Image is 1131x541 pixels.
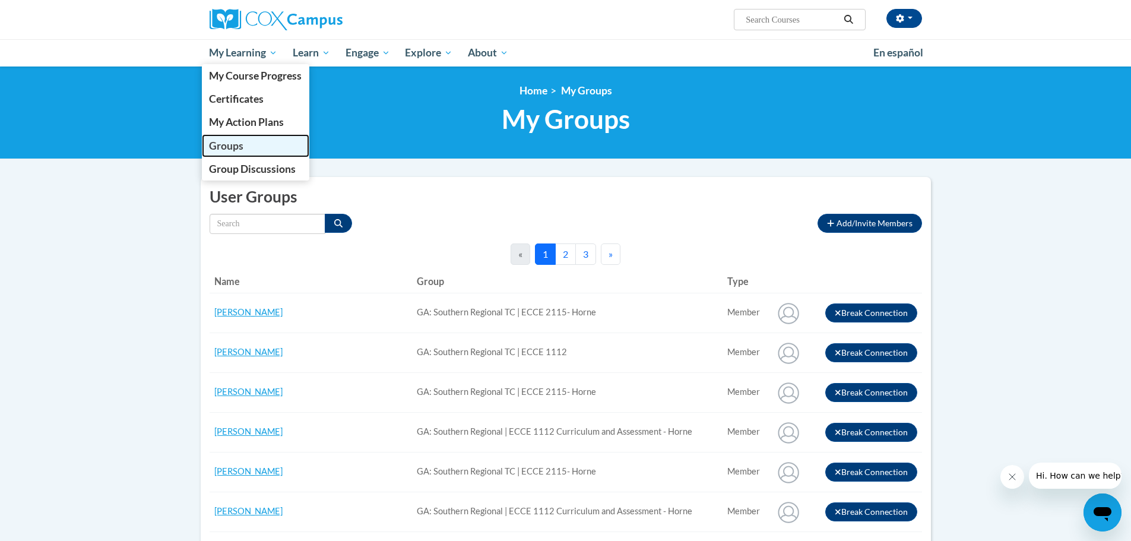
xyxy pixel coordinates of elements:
span: En español [873,46,923,59]
td: Connected user for connection: GA: Southern Regional TC | ECCE 1112 [723,333,768,372]
td: Connected user for connection: GA: Southern Regional TC | ECCE 2115- Horne [723,452,768,492]
iframe: Button to launch messaging window [1084,493,1122,531]
td: GA: Southern Regional TC | ECCE 2115- Horne [412,372,723,412]
th: Type [723,270,768,293]
span: Hi. How can we help? [7,8,96,18]
td: GA: Southern Regional TC | ECCE 2115- Horne [412,293,723,333]
div: Main menu [192,39,940,67]
td: Connected user for connection: GA: Southern Regional | ECCE 1112 Curriculum and Assessment - Horne [723,412,768,452]
a: Group Discussions [202,157,310,181]
a: About [460,39,516,67]
td: Connected user for connection: GA: Southern Regional | ECCE 1112 Curriculum and Assessment - Horne [723,492,768,531]
a: Certificates [202,87,310,110]
button: Break Connection [825,423,917,442]
a: Engage [338,39,398,67]
a: Home [519,84,547,97]
span: My Groups [561,84,612,97]
td: GA: Southern Regional TC | ECCE 2115- Horne [412,452,723,492]
a: [PERSON_NAME] [214,347,283,357]
a: My Course Progress [202,64,310,87]
td: Connected user for connection: GA: Southern Regional TC | ECCE 2115- Horne [723,293,768,333]
th: Group [412,270,723,293]
button: Break Connection [825,463,917,482]
span: My Course Progress [209,69,302,82]
span: My Learning [209,46,277,60]
a: My Action Plans [202,110,310,134]
img: Amber Anderson [774,497,803,527]
h2: User Groups [210,186,922,208]
a: Explore [397,39,460,67]
a: My Learning [202,39,286,67]
a: [PERSON_NAME] [214,466,283,476]
span: Engage [346,46,390,60]
button: Break Connection [825,502,917,521]
span: My Groups [502,103,630,135]
span: Add/Invite Members [837,218,913,228]
span: About [468,46,508,60]
span: Group Discussions [209,163,296,175]
span: Explore [405,46,452,60]
button: 1 [535,243,556,265]
span: Learn [293,46,330,60]
button: 2 [555,243,576,265]
button: Break Connection [825,383,917,402]
button: Add/Invite Members [818,214,921,233]
button: 3 [575,243,596,265]
a: Learn [285,39,338,67]
a: [PERSON_NAME] [214,307,283,317]
td: GA: Southern Regional TC | ECCE 1112 [412,333,723,372]
img: Cox Campus [210,9,343,30]
a: [PERSON_NAME] [214,426,283,436]
button: Account Settings [886,9,922,28]
img: Amber Anderson [774,457,803,487]
span: Groups [209,140,243,152]
button: Break Connection [825,303,917,322]
input: Search by name [210,214,325,234]
a: [PERSON_NAME] [214,387,283,397]
iframe: Message from company [1029,463,1122,489]
button: Search [839,12,857,27]
iframe: Close message [1000,465,1024,489]
img: Alicia Butler [774,338,803,368]
td: Connected user for connection: GA: Southern Regional TC | ECCE 2115- Horne [723,372,768,412]
span: Certificates [209,93,264,105]
a: [PERSON_NAME] [214,506,283,516]
button: Break Connection [825,343,917,362]
img: Alicia Orozco [774,417,803,447]
span: » [609,248,613,260]
td: GA: Southern Regional | ECCE 1112 Curriculum and Assessment - Horne [412,412,723,452]
nav: Pagination Navigation [511,243,620,265]
img: Aldreal Turner [774,298,803,328]
a: En español [866,40,931,65]
span: My Action Plans [209,116,284,128]
img: Alicia Orozco [774,378,803,407]
td: GA: Southern Regional | ECCE 1112 Curriculum and Assessment - Horne [412,492,723,531]
th: Name [210,270,412,293]
button: Next [601,243,620,265]
a: Groups [202,134,310,157]
button: Search [325,214,352,233]
input: Search Courses [745,12,839,27]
